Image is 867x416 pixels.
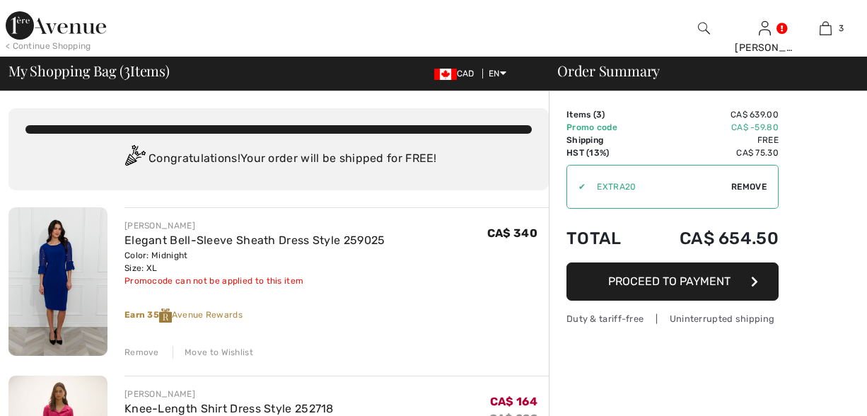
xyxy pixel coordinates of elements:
img: Congratulation2.svg [120,145,149,173]
div: [PERSON_NAME] [124,219,385,232]
td: CA$ 75.30 [642,146,779,159]
div: Color: Midnight Size: XL [124,249,385,275]
input: Promo code [586,166,731,208]
img: Elegant Bell-Sleeve Sheath Dress Style 259025 [8,207,107,356]
img: Canadian Dollar [434,69,457,80]
div: ✔ [567,180,586,193]
a: Elegant Bell-Sleeve Sheath Dress Style 259025 [124,233,385,247]
span: EN [489,69,506,79]
button: Proceed to Payment [566,262,779,301]
a: Sign In [759,21,771,35]
td: Free [642,134,779,146]
td: Shipping [566,134,642,146]
td: CA$ 639.00 [642,108,779,121]
span: 3 [839,22,844,35]
span: CA$ 164 [490,395,537,408]
img: 1ère Avenue [6,11,106,40]
div: Avenue Rewards [124,308,549,323]
div: Order Summary [540,64,859,78]
a: 3 [796,20,855,37]
div: Remove [124,346,159,359]
span: Remove [731,180,767,193]
img: search the website [698,20,710,37]
img: Reward-Logo.svg [159,308,172,323]
td: Total [566,214,642,262]
div: Promocode can not be applied to this item [124,275,385,287]
td: Promo code [566,121,642,134]
img: My Info [759,20,771,37]
span: Proceed to Payment [608,275,731,288]
span: 3 [124,60,130,79]
div: [PERSON_NAME] [735,40,794,55]
div: < Continue Shopping [6,40,91,52]
td: CA$ 654.50 [642,214,779,262]
div: Congratulations! Your order will be shipped for FREE! [25,145,532,173]
span: CA$ 340 [487,226,537,240]
td: HST (13%) [566,146,642,159]
td: Items ( ) [566,108,642,121]
div: Duty & tariff-free | Uninterrupted shipping [566,312,779,325]
img: My Bag [820,20,832,37]
div: Move to Wishlist [173,346,253,359]
div: [PERSON_NAME] [124,388,334,400]
a: Knee-Length Shirt Dress Style 252718 [124,402,334,415]
td: CA$ -59.80 [642,121,779,134]
span: CAD [434,69,480,79]
span: 3 [596,110,602,120]
span: My Shopping Bag ( Items) [8,64,170,78]
strong: Earn 35 [124,310,172,320]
